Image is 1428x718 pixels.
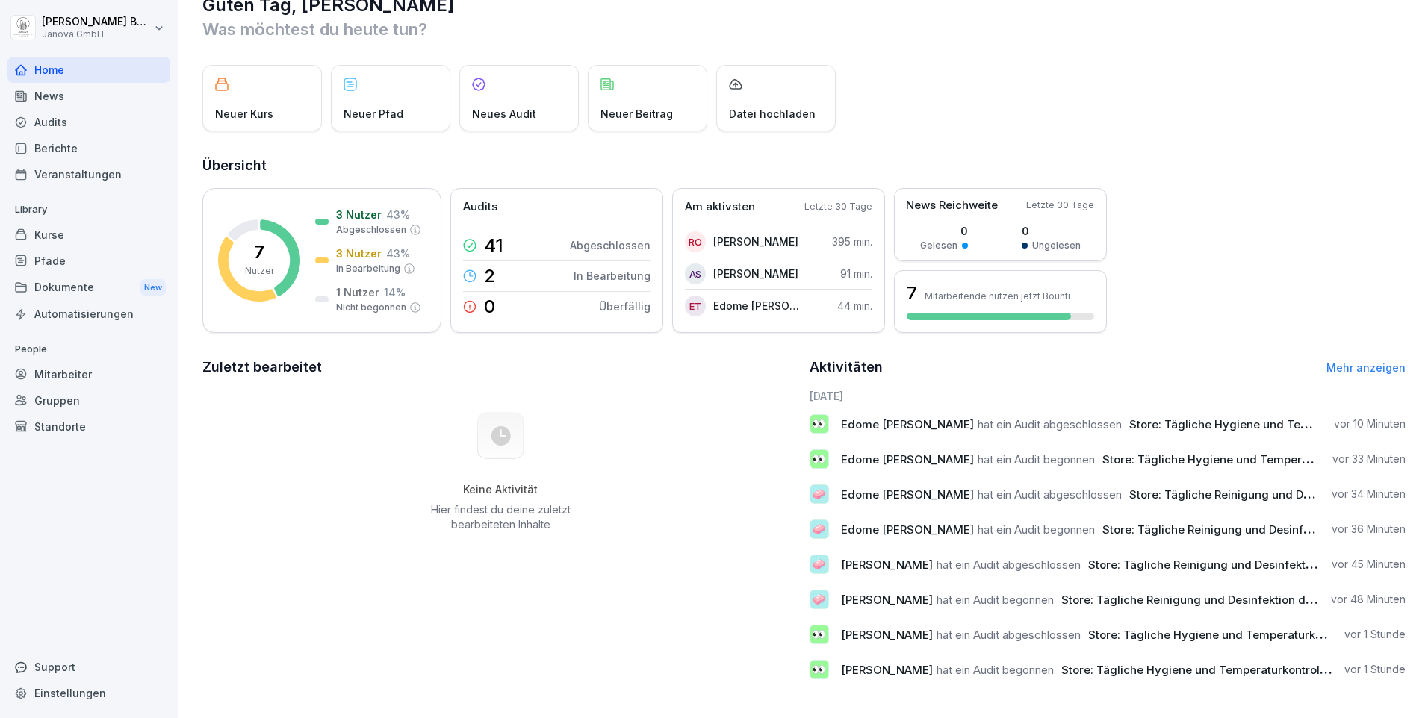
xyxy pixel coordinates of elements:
[920,223,968,239] p: 0
[685,199,755,216] p: Am aktivsten
[812,449,826,469] p: 👀
[978,452,1095,466] span: hat ein Audit begonnen
[978,417,1122,431] span: hat ein Audit abgeschlossen
[7,248,170,274] a: Pfade
[7,135,170,161] a: Berichte
[837,298,872,313] p: 44 min.
[937,593,1054,607] span: hat ein Audit begonnen
[841,628,933,642] span: [PERSON_NAME]
[841,663,933,677] span: [PERSON_NAME]
[812,589,826,610] p: 🧼
[7,387,170,413] div: Gruppen
[7,337,170,361] p: People
[336,246,382,261] p: 3 Nutzer
[937,663,1054,677] span: hat ein Audit begonnen
[1332,557,1406,572] p: vor 45 Minuten
[472,106,536,122] p: Neues Audit
[713,298,799,313] p: Edome [PERSON_NAME]
[1332,452,1406,466] p: vor 33 Minuten
[1344,627,1406,642] p: vor 1 Stunde
[7,198,170,222] p: Library
[7,109,170,135] a: Audits
[925,290,1070,302] p: Mitarbeitende nutzen jetzt Bounti
[202,17,1406,41] p: Was möchtest du heute tun?
[812,519,826,540] p: 🧼
[7,413,170,440] a: Standorte
[570,237,651,253] p: Abgeschlossen
[600,106,673,122] p: Neuer Beitrag
[42,29,151,40] p: Janova GmbH
[713,266,798,281] p: [PERSON_NAME]
[685,231,706,252] div: Ro
[336,207,382,222] p: 3 Nutzer
[1334,416,1406,431] p: vor 10 Minuten
[1332,487,1406,502] p: vor 34 Minuten
[841,593,933,607] span: [PERSON_NAME]
[1331,592,1406,607] p: vor 48 Minuten
[1332,522,1406,537] p: vor 36 Minuten
[7,274,170,302] a: DokumenteNew
[937,628,1081,642] span: hat ein Audit abgeschlossen
[336,262,400,275] p: In Bearbeitung
[841,558,933,572] span: [PERSON_NAME]
[1129,487,1420,502] span: Store: Tägliche Reinigung und Desinfektion der Filiale
[685,296,706,316] div: ET
[1061,663,1418,677] span: Store: Tägliche Hygiene und Temperaturkontrolle bis 12.00 Mittag
[906,197,998,214] p: News Reichweite
[42,16,151,28] p: [PERSON_NAME] Baradei
[425,483,576,496] h5: Keine Aktivität
[1032,239,1081,252] p: Ungelesen
[978,487,1122,502] span: hat ein Audit abgeschlossen
[484,298,495,316] p: 0
[386,246,410,261] p: 43 %
[7,83,170,109] a: News
[336,223,406,237] p: Abgeschlossen
[1344,662,1406,677] p: vor 1 Stunde
[920,239,957,252] p: Gelesen
[812,413,826,434] p: 👀
[1022,223,1081,239] p: 0
[484,237,503,255] p: 41
[841,487,974,502] span: Edome [PERSON_NAME]
[1326,361,1406,374] a: Mehr anzeigen
[7,361,170,387] div: Mitarbeiter
[7,654,170,680] div: Support
[140,279,166,296] div: New
[907,281,917,306] h3: 7
[810,357,883,378] h2: Aktivitäten
[202,357,799,378] h2: Zuletzt bearbeitet
[7,57,170,83] a: Home
[812,624,826,645] p: 👀
[812,484,826,505] p: 🧼
[840,266,872,281] p: 91 min.
[336,301,406,314] p: Nicht begonnen
[484,267,496,285] p: 2
[1088,558,1379,572] span: Store: Tägliche Reinigung und Desinfektion der Filiale
[804,200,872,213] p: Letzte 30 Tage
[384,284,406,300] p: 14 %
[215,106,273,122] p: Neuer Kurs
[245,264,274,278] p: Nutzer
[1026,199,1094,212] p: Letzte 30 Tage
[7,680,170,706] a: Einstellungen
[7,161,170,187] a: Veranstaltungen
[978,522,1095,537] span: hat ein Audit begonnen
[841,522,974,537] span: Edome [PERSON_NAME]
[7,301,170,327] a: Automatisierungen
[812,554,826,575] p: 🧼
[685,263,706,284] div: AS
[463,199,497,216] p: Audits
[7,222,170,248] a: Kurse
[812,659,826,680] p: 👀
[386,207,410,222] p: 43 %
